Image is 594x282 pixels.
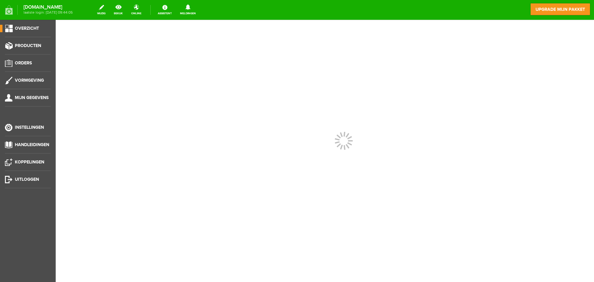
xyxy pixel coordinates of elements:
a: upgrade mijn pakket [530,3,590,15]
span: Mijn gegevens [15,95,49,100]
span: Handleidingen [15,142,49,147]
span: Overzicht [15,26,39,31]
a: online [127,3,145,17]
span: Vormgeving [15,78,44,83]
a: Meldingen [176,3,200,17]
a: bekijk [110,3,127,17]
span: Producten [15,43,41,48]
span: Koppelingen [15,159,44,165]
a: Assistent [154,3,175,17]
a: wijzig [93,3,109,17]
strong: [DOMAIN_NAME] [24,6,73,9]
span: laatste login: [DATE] 09:44:05 [24,11,73,14]
span: Uitloggen [15,177,39,182]
span: Instellingen [15,125,44,130]
span: Orders [15,60,32,66]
